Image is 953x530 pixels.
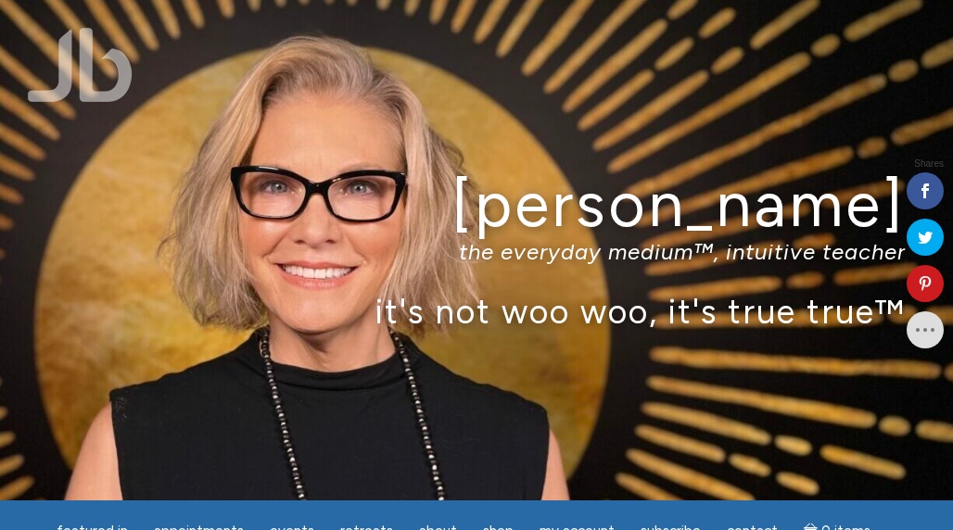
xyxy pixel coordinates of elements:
[28,28,133,102] img: Jamie Butler. The Everyday Medium
[47,291,905,331] p: it's not woo woo, it's true true™
[47,170,905,239] h1: [PERSON_NAME]
[914,159,944,169] span: Shares
[47,238,905,265] p: the everyday medium™, intuitive teacher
